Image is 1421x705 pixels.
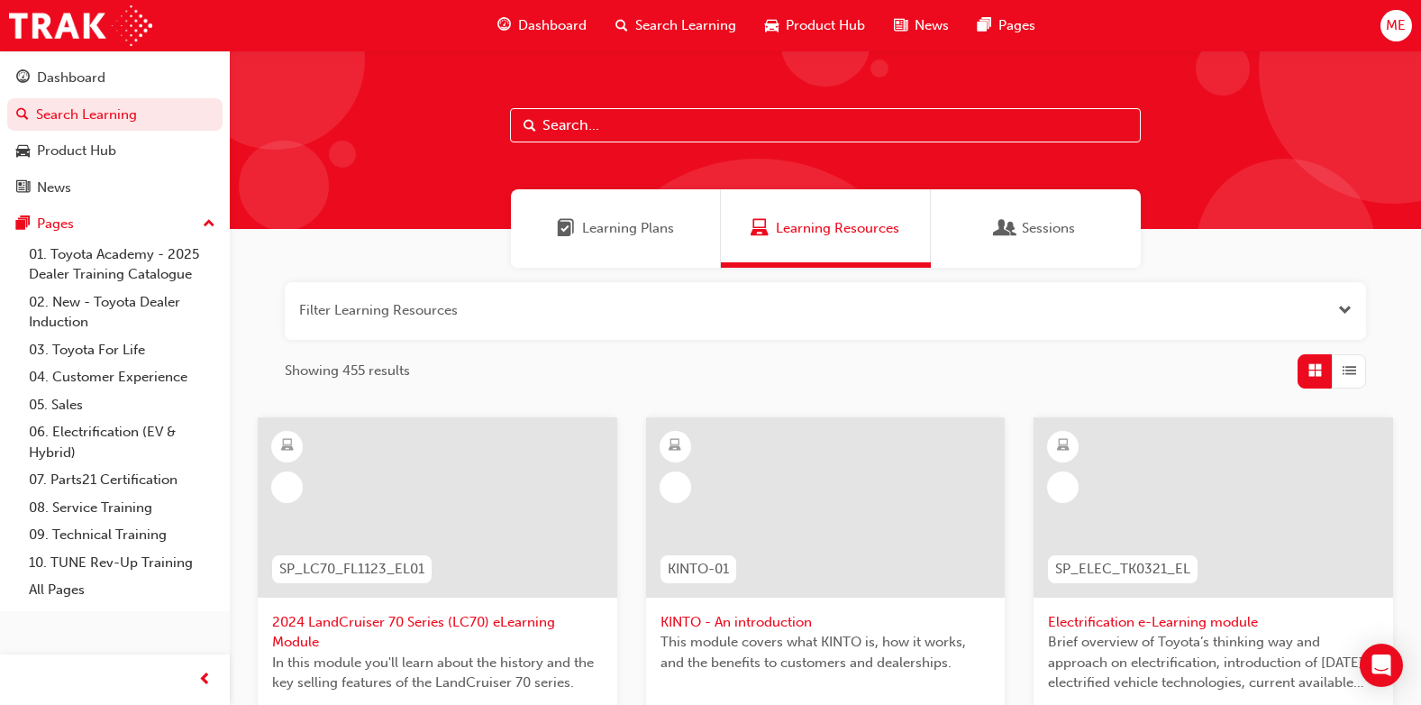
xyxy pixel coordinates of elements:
[37,214,74,234] div: Pages
[751,7,879,44] a: car-iconProduct Hub
[281,435,294,458] span: learningResourceType_ELEARNING-icon
[22,363,223,391] a: 04. Customer Experience
[751,218,769,239] span: Learning Resources
[915,15,949,36] span: News
[1338,300,1352,321] button: Open the filter
[1386,15,1406,36] span: ME
[7,134,223,168] a: Product Hub
[997,218,1015,239] span: Sessions
[582,218,674,239] span: Learning Plans
[978,14,991,37] span: pages-icon
[786,15,865,36] span: Product Hub
[203,213,215,236] span: up-icon
[279,559,424,580] span: SP_LC70_FL1123_EL01
[16,107,29,124] span: search-icon
[16,180,30,197] span: news-icon
[37,141,116,161] div: Product Hub
[7,61,223,95] a: Dashboard
[7,58,223,207] button: DashboardSearch LearningProduct HubNews
[879,7,963,44] a: news-iconNews
[510,108,1141,142] input: Search...
[497,14,511,37] span: guage-icon
[7,207,223,241] button: Pages
[1055,559,1190,580] span: SP_ELEC_TK0321_EL
[22,466,223,494] a: 07. Parts21 Certification
[22,288,223,336] a: 02. New - Toyota Dealer Induction
[22,494,223,522] a: 08. Service Training
[963,7,1050,44] a: pages-iconPages
[894,14,907,37] span: news-icon
[22,576,223,604] a: All Pages
[22,336,223,364] a: 03. Toyota For Life
[16,70,30,87] span: guage-icon
[668,559,729,580] span: KINTO-01
[931,189,1141,268] a: SessionsSessions
[285,361,410,381] span: Showing 455 results
[511,189,721,268] a: Learning PlansLearning Plans
[1048,612,1379,633] span: Electrification e-Learning module
[37,68,105,88] div: Dashboard
[557,218,575,239] span: Learning Plans
[660,632,991,673] span: This module covers what KINTO is, how it works, and the benefits to customers and dealerships.
[1308,361,1322,381] span: Grid
[998,15,1035,36] span: Pages
[1057,435,1070,458] span: learningResourceType_ELEARNING-icon
[22,549,223,577] a: 10. TUNE Rev-Up Training
[1022,218,1075,239] span: Sessions
[660,612,991,633] span: KINTO - An introduction
[635,15,736,36] span: Search Learning
[22,241,223,288] a: 01. Toyota Academy - 2025 Dealer Training Catalogue
[7,98,223,132] a: Search Learning
[22,391,223,419] a: 05. Sales
[272,612,603,653] span: 2024 LandCruiser 70 Series (LC70) eLearning Module
[1343,361,1356,381] span: List
[776,218,899,239] span: Learning Resources
[1048,632,1379,693] span: Brief overview of Toyota’s thinking way and approach on electrification, introduction of [DATE] e...
[483,7,601,44] a: guage-iconDashboard
[601,7,751,44] a: search-iconSearch Learning
[7,171,223,205] a: News
[721,189,931,268] a: Learning ResourcesLearning Resources
[518,15,587,36] span: Dashboard
[1380,10,1412,41] button: ME
[22,418,223,466] a: 06. Electrification (EV & Hybrid)
[615,14,628,37] span: search-icon
[1360,644,1403,687] div: Open Intercom Messenger
[198,669,212,691] span: prev-icon
[524,115,536,136] span: Search
[765,14,779,37] span: car-icon
[37,178,71,198] div: News
[22,521,223,549] a: 09. Technical Training
[669,435,681,458] span: learningResourceType_ELEARNING-icon
[9,5,152,46] img: Trak
[16,216,30,233] span: pages-icon
[16,143,30,160] span: car-icon
[272,653,603,693] span: In this module you'll learn about the history and the key selling features of the LandCruiser 70 ...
